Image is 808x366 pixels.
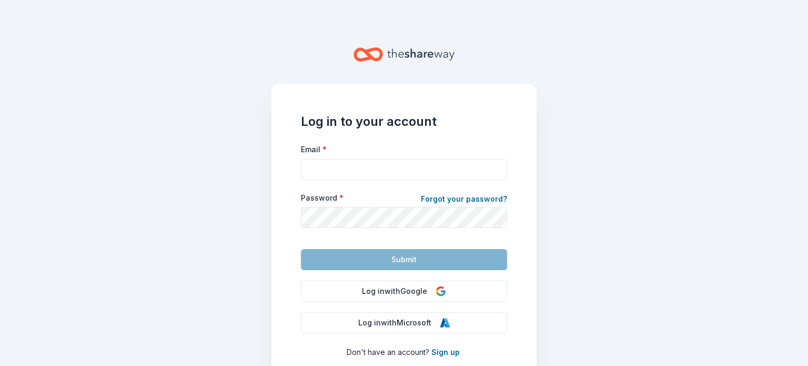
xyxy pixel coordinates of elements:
span: Don ' t have an account? [347,348,429,357]
button: Log inwithGoogle [301,281,507,302]
img: Google Logo [436,286,446,296]
label: Password [301,193,344,203]
h1: Log in to your account [301,113,507,130]
a: Forgot your password? [421,193,507,207]
a: Home [353,42,454,67]
a: Sign up [431,348,460,357]
button: Log inwithMicrosoft [301,312,507,333]
img: Microsoft Logo [440,318,450,328]
label: Email [301,144,327,155]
